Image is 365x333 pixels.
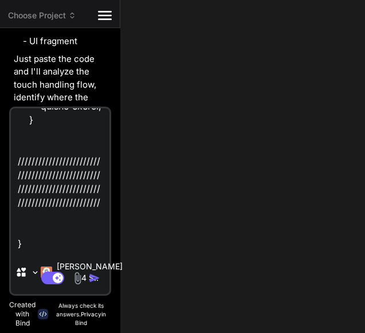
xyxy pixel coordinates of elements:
[8,10,76,21] span: Choose Project
[51,301,111,327] p: Always check its answers. in Bind
[38,309,48,319] img: bind-logo
[41,267,52,278] img: Claude 4 Sonnet
[30,268,40,277] img: Pick Models
[81,311,101,318] span: Privacy
[57,261,123,284] p: [PERSON_NAME] 4 S..
[71,272,84,285] img: attachment
[14,53,109,195] p: Just paste the code and I'll analyze the touch handling flow, identify where the issue might be o...
[89,272,100,284] img: icon
[11,108,109,250] textarea: loremip dol.sitametc.adi.elitseddoei.temporinc; utlabo etdolor.mag.Aliquaen; admini veniamq.nostr...
[9,300,36,328] p: Created with Bind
